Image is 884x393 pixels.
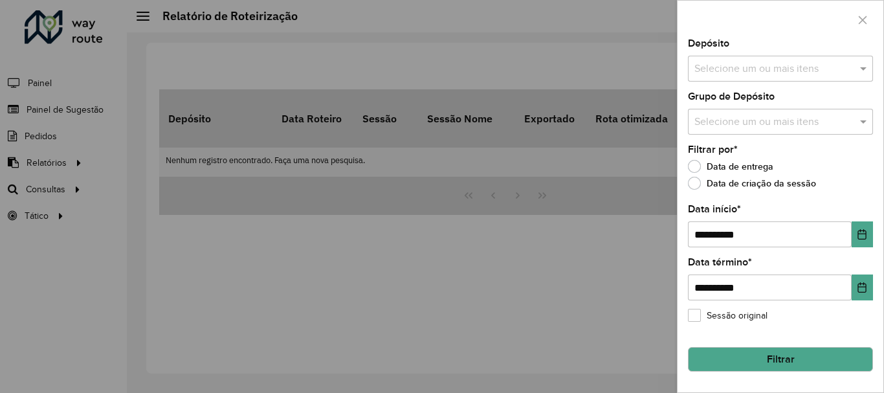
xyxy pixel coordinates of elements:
[852,221,873,247] button: Choose Date
[688,347,873,372] button: Filtrar
[688,142,738,157] label: Filtrar por
[688,254,752,270] label: Data término
[688,177,816,190] label: Data de criação da sessão
[688,160,773,173] label: Data de entrega
[688,309,768,322] label: Sessão original
[852,275,873,300] button: Choose Date
[688,201,741,217] label: Data início
[688,89,775,104] label: Grupo de Depósito
[688,36,729,51] label: Depósito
